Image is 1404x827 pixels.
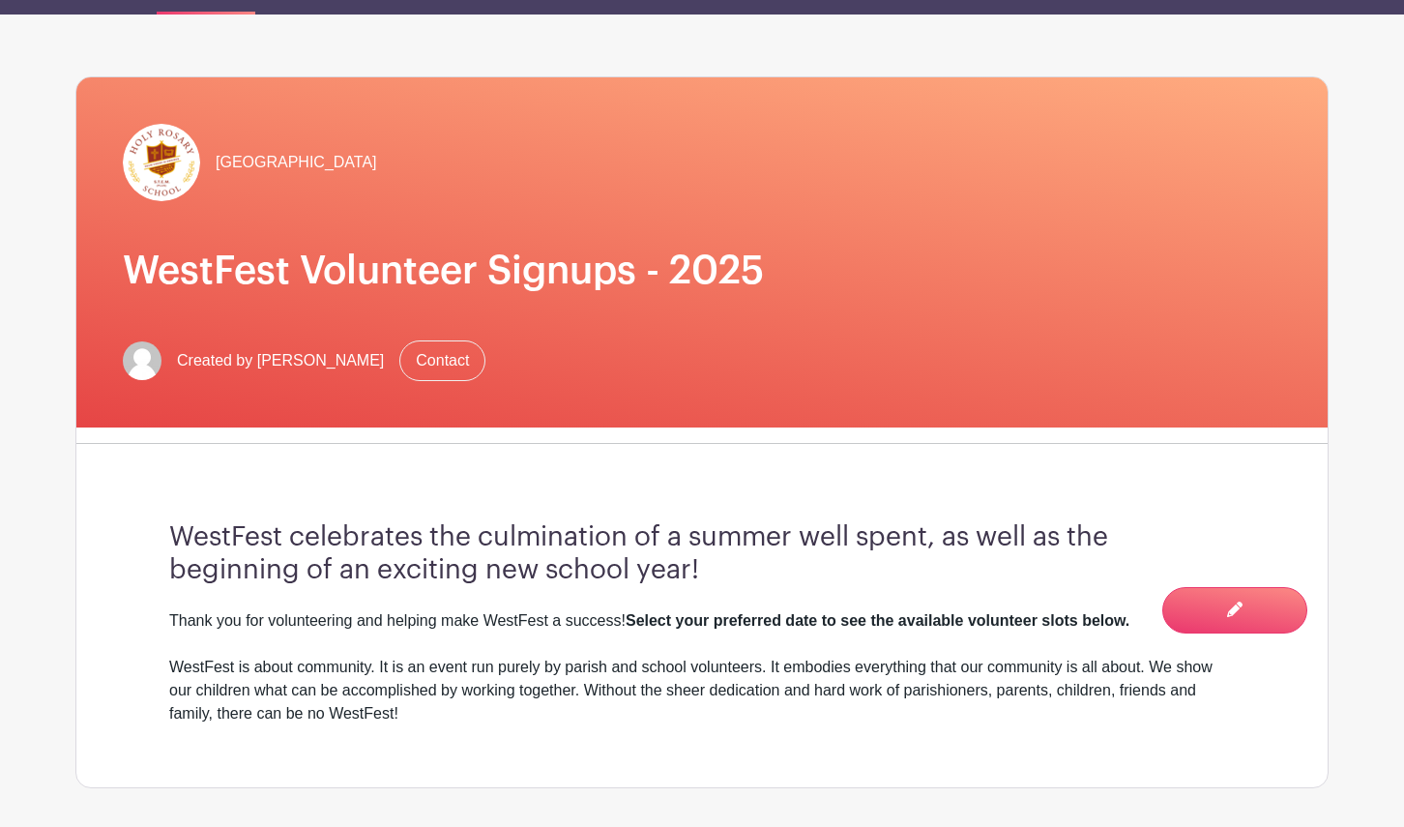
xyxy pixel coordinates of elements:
img: default-ce2991bfa6775e67f084385cd625a349d9dcbb7a52a09fb2fda1e96e2d18dcdb.png [123,341,161,380]
a: Contact [399,340,485,381]
h1: WestFest Volunteer Signups - 2025 [123,248,1281,294]
div: Thank you for volunteering and helping make WestFest a success! [169,609,1235,633]
h3: WestFest celebrates the culmination of a summer well spent, as well as the beginning of an exciti... [169,521,1235,586]
strong: Select your preferred date to see the available volunteer slots below. [626,612,1129,629]
div: WestFest is about community. It is an event run purely by parish and school volunteers. It embodi... [169,656,1235,725]
img: hr-logo-circle.png [123,124,200,201]
span: Created by [PERSON_NAME] [177,349,384,372]
span: [GEOGRAPHIC_DATA] [216,151,377,174]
